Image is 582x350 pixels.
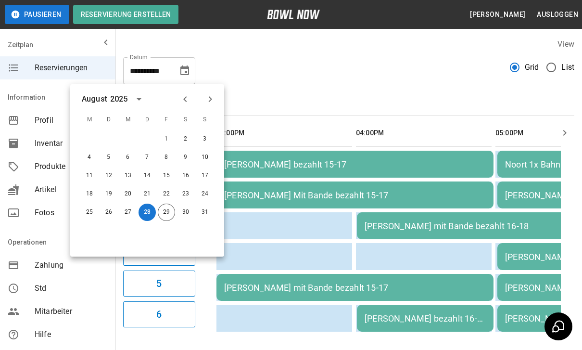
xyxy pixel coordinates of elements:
[525,62,539,73] span: Grid
[35,207,108,219] span: Fotos
[81,167,98,184] button: 11. Aug. 2025
[100,167,117,184] button: 12. Aug. 2025
[119,185,137,203] button: 20. Aug. 2025
[100,204,117,221] button: 26. Aug. 2025
[139,185,156,203] button: 21. Aug. 2025
[81,149,98,166] button: 4. Aug. 2025
[202,91,218,107] button: Next month
[35,329,108,340] span: Hilfe
[119,167,137,184] button: 13. Aug. 2025
[158,167,175,184] button: 15. Aug. 2025
[158,185,175,203] button: 22. Aug. 2025
[158,130,175,148] button: 1. Aug. 2025
[119,110,137,130] span: M
[158,110,175,130] span: F
[123,271,195,297] button: 5
[216,119,352,147] th: 03:00PM
[365,313,486,324] div: [PERSON_NAME] bezahlt 16-17
[35,306,108,317] span: Mitarbeiter
[175,61,194,80] button: Choose date, selected date is 28. Aug. 2025
[81,204,98,221] button: 25. Aug. 2025
[356,119,492,147] th: 04:00PM
[123,301,195,327] button: 6
[35,259,108,271] span: Zahlung
[196,130,214,148] button: 3. Aug. 2025
[5,5,69,24] button: Pausieren
[196,185,214,203] button: 24. Aug. 2025
[177,185,194,203] button: 23. Aug. 2025
[73,5,179,24] button: Reservierung erstellen
[139,110,156,130] span: D
[177,110,194,130] span: S
[131,91,147,107] button: calendar view is open, switch to year view
[35,62,108,74] span: Reservierungen
[196,149,214,166] button: 10. Aug. 2025
[177,91,193,107] button: Previous month
[110,93,128,105] div: 2025
[561,62,574,73] span: List
[196,204,214,221] button: 31. Aug. 2025
[139,167,156,184] button: 14. Aug. 2025
[466,6,529,24] button: [PERSON_NAME]
[119,204,137,221] button: 27. Aug. 2025
[119,149,137,166] button: 6. Aug. 2025
[158,149,175,166] button: 8. Aug. 2025
[100,149,117,166] button: 5. Aug. 2025
[177,204,194,221] button: 30. Aug. 2025
[100,185,117,203] button: 19. Aug. 2025
[100,110,117,130] span: D
[196,167,214,184] button: 17. Aug. 2025
[35,115,108,126] span: Profil
[533,6,582,24] button: Ausloggen
[82,93,107,105] div: August
[139,204,156,221] button: 28. Aug. 2025
[177,130,194,148] button: 2. Aug. 2025
[35,138,108,149] span: Inventar
[123,92,574,115] div: inventory tabs
[557,39,574,49] label: View
[35,161,108,172] span: Produkte
[81,185,98,203] button: 18. Aug. 2025
[224,159,486,169] div: [PERSON_NAME] bezahlt 15-17
[267,10,320,19] img: logo
[35,184,108,195] span: Artikel
[224,190,486,200] div: [PERSON_NAME] Mit Bande bezahlt 15-17
[81,110,98,130] span: M
[224,283,486,293] div: [PERSON_NAME] mit Bande bezahlt 15-17
[177,149,194,166] button: 9. Aug. 2025
[156,307,162,322] h6: 6
[196,110,214,130] span: S
[156,276,162,291] h6: 5
[158,204,175,221] button: 29. Aug. 2025
[139,149,156,166] button: 7. Aug. 2025
[35,283,108,294] span: Std
[177,167,194,184] button: 16. Aug. 2025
